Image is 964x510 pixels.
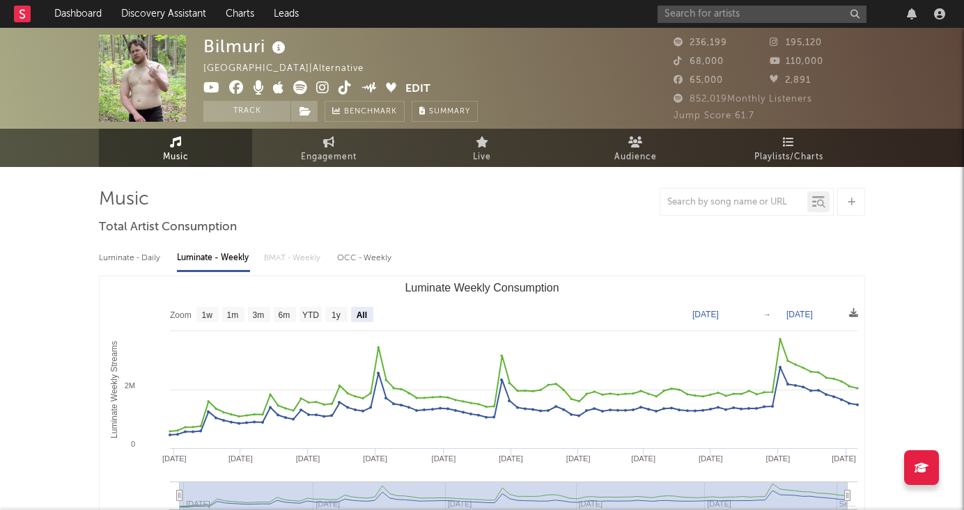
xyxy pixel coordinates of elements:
span: Total Artist Consumption [99,219,237,236]
span: 2,891 [770,76,811,85]
text: [DATE] [432,454,456,463]
div: OCC - Weekly [337,246,393,270]
text: [DATE] [363,454,387,463]
span: 68,000 [674,57,724,66]
span: Jump Score: 61.7 [674,111,754,120]
text: Luminate Weekly Streams [109,341,119,438]
text: YTD [302,310,319,320]
div: [GEOGRAPHIC_DATA] | Alternative [203,61,380,77]
div: Luminate - Weekly [177,246,250,270]
a: Audience [559,129,712,167]
span: Engagement [301,149,357,166]
span: 110,000 [770,57,823,66]
span: 65,000 [674,76,723,85]
span: Benchmark [344,104,397,120]
span: Summary [429,108,470,115]
text: [DATE] [699,454,723,463]
input: Search for artists [658,6,866,23]
text: [DATE] [228,454,253,463]
a: Benchmark [325,101,405,122]
a: Playlists/Charts [712,129,865,167]
button: Summary [412,101,478,122]
text: [DATE] [631,454,655,463]
text: [DATE] [832,454,856,463]
text: [DATE] [766,454,791,463]
div: Luminate - Daily [99,246,163,270]
button: Track [203,101,290,122]
text: 6m [279,310,290,320]
text: 1y [332,310,341,320]
text: [DATE] [566,454,591,463]
text: [DATE] [162,454,187,463]
text: 1m [227,310,239,320]
text: Se… [839,500,856,508]
text: [DATE] [786,310,813,319]
text: 1w [202,310,213,320]
span: 236,199 [674,38,727,47]
span: Playlists/Charts [754,149,823,166]
span: Live [473,149,491,166]
text: [DATE] [296,454,320,463]
span: Audience [614,149,657,166]
text: Luminate Weekly Consumption [405,282,559,294]
a: Engagement [252,129,405,167]
text: → [763,310,771,319]
span: Music [163,149,189,166]
text: 2M [125,381,135,390]
a: Music [99,129,252,167]
text: [DATE] [692,310,719,319]
span: 195,120 [770,38,822,47]
text: 0 [131,440,135,448]
button: Edit [405,81,430,98]
a: Live [405,129,559,167]
text: Zoom [170,310,192,320]
text: 3m [253,310,265,320]
input: Search by song name or URL [660,197,807,208]
text: [DATE] [499,454,523,463]
text: All [357,310,367,320]
div: Bilmuri [203,35,289,58]
span: 852,019 Monthly Listeners [674,95,812,104]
